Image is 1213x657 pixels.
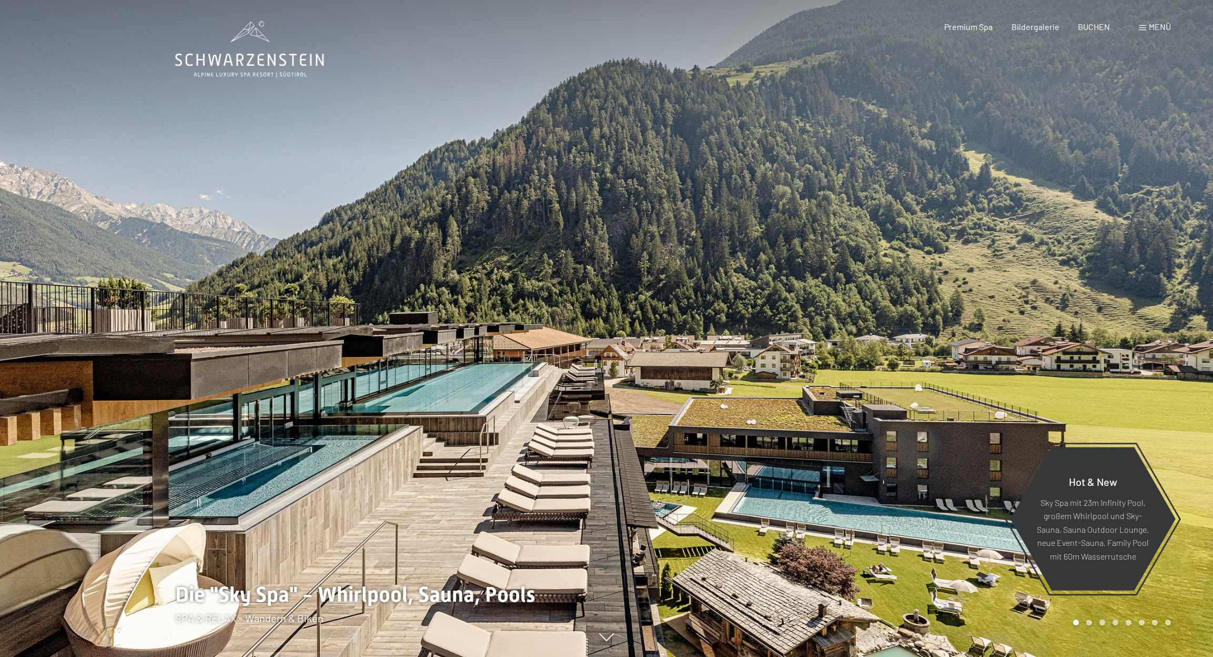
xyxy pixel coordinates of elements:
[1078,22,1110,32] a: BUCHEN
[1152,620,1158,625] div: Carousel Page 7
[1009,446,1176,591] a: Hot & New Sky Spa mit 23m Infinity Pool, großem Whirlpool und Sky-Sauna, Sauna Outdoor Lounge, ne...
[1036,495,1150,563] p: Sky Spa mit 23m Infinity Pool, großem Whirlpool und Sky-Sauna, Sauna Outdoor Lounge, neue Event-S...
[1073,620,1079,625] div: Carousel Page 1 (Current Slide)
[1012,22,1059,32] a: Bildergalerie
[1139,620,1145,625] div: Carousel Page 6
[1149,22,1171,32] span: Menü
[1069,475,1117,487] span: Hot & New
[1126,620,1131,625] div: Carousel Page 5
[944,22,993,32] a: Premium Spa
[1099,620,1105,625] div: Carousel Page 3
[1113,620,1118,625] div: Carousel Page 4
[1086,620,1092,625] div: Carousel Page 2
[1165,620,1171,625] div: Carousel Page 8
[1069,620,1171,625] div: Carousel Pagination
